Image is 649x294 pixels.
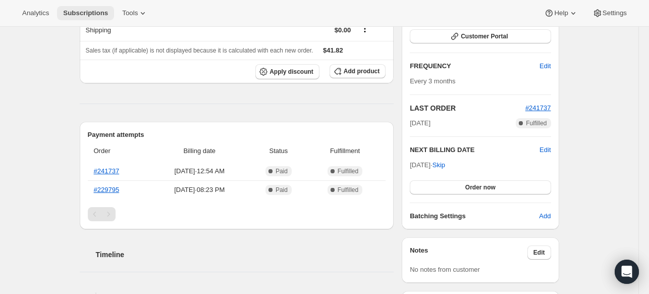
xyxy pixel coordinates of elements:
[432,160,445,170] span: Skip
[338,186,358,194] span: Fulfilled
[310,146,380,156] span: Fulfillment
[554,9,568,17] span: Help
[330,64,386,78] button: Add product
[410,77,455,85] span: Every 3 months
[255,64,319,79] button: Apply discount
[88,130,386,140] h2: Payment attempts
[533,249,545,257] span: Edit
[96,250,394,260] h2: Timeline
[152,146,247,156] span: Billing date
[586,6,633,20] button: Settings
[80,19,191,41] th: Shipping
[533,208,557,224] button: Add
[410,161,445,169] span: [DATE] ·
[323,46,343,54] span: $41.82
[63,9,108,17] span: Subscriptions
[88,140,149,162] th: Order
[276,167,288,175] span: Paid
[253,146,304,156] span: Status
[86,47,313,54] span: Sales tax (if applicable) is not displayed because it is calculated with each new order.
[525,104,551,112] a: #241737
[410,266,480,273] span: No notes from customer
[533,58,557,74] button: Edit
[426,157,451,173] button: Skip
[57,6,114,20] button: Subscriptions
[116,6,154,20] button: Tools
[276,186,288,194] span: Paid
[22,9,49,17] span: Analytics
[603,9,627,17] span: Settings
[357,23,373,34] button: Shipping actions
[338,167,358,175] span: Fulfilled
[410,145,539,155] h2: NEXT BILLING DATE
[525,103,551,113] button: #241737
[152,185,247,195] span: [DATE] · 08:23 PM
[410,246,527,260] h3: Notes
[344,67,380,75] span: Add product
[615,260,639,284] div: Open Intercom Messenger
[526,119,547,127] span: Fulfilled
[410,211,539,221] h6: Batching Settings
[465,183,496,191] span: Order now
[410,29,551,43] button: Customer Portal
[16,6,55,20] button: Analytics
[88,207,386,221] nav: Pagination
[410,118,430,128] span: [DATE]
[410,61,539,71] h2: FREQUENCY
[539,61,551,71] span: Edit
[410,103,525,113] h2: LAST ORDER
[461,32,508,40] span: Customer Portal
[527,246,551,260] button: Edit
[94,186,120,193] a: #229795
[335,26,351,34] span: $0.00
[152,166,247,176] span: [DATE] · 12:54 AM
[269,68,313,76] span: Apply discount
[122,9,138,17] span: Tools
[410,180,551,194] button: Order now
[539,145,551,155] button: Edit
[94,167,120,175] a: #241737
[539,211,551,221] span: Add
[538,6,584,20] button: Help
